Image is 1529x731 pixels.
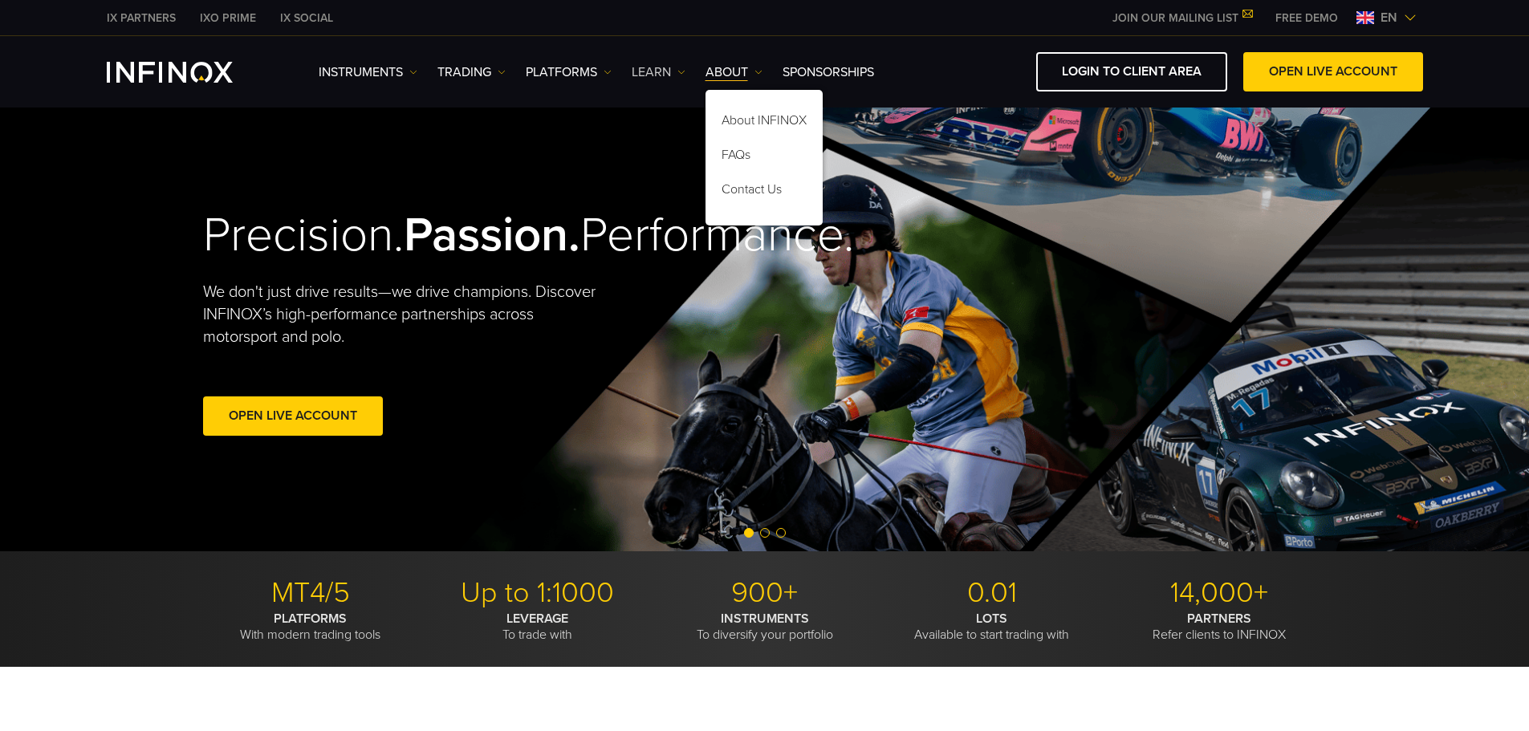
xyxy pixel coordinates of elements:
[657,575,872,611] p: 900+
[404,206,580,264] strong: Passion.
[657,611,872,643] p: To diversify your portfolio
[430,611,645,643] p: To trade with
[1243,52,1423,91] a: OPEN LIVE ACCOUNT
[203,206,709,265] h2: Precision. Performance.
[776,528,786,538] span: Go to slide 3
[632,63,685,82] a: Learn
[1374,8,1404,27] span: en
[706,140,823,175] a: FAQs
[188,10,268,26] a: INFINOX
[721,611,809,627] strong: INSTRUMENTS
[526,63,612,82] a: PLATFORMS
[203,575,418,611] p: MT4/5
[203,611,418,643] p: With modern trading tools
[319,63,417,82] a: Instruments
[706,175,823,209] a: Contact Us
[437,63,506,82] a: TRADING
[884,611,1100,643] p: Available to start trading with
[95,10,188,26] a: INFINOX
[203,281,608,348] p: We don't just drive results—we drive champions. Discover INFINOX’s high-performance partnerships ...
[1263,10,1350,26] a: INFINOX MENU
[760,528,770,538] span: Go to slide 2
[976,611,1007,627] strong: LOTS
[107,62,270,83] a: INFINOX Logo
[1100,11,1263,25] a: JOIN OUR MAILING LIST
[274,611,347,627] strong: PLATFORMS
[706,106,823,140] a: About INFINOX
[430,575,645,611] p: Up to 1:1000
[1036,52,1227,91] a: LOGIN TO CLIENT AREA
[1112,611,1327,643] p: Refer clients to INFINOX
[884,575,1100,611] p: 0.01
[783,63,874,82] a: SPONSORSHIPS
[203,396,383,436] a: Open Live Account
[268,10,345,26] a: INFINOX
[744,528,754,538] span: Go to slide 1
[706,63,762,82] a: ABOUT
[1112,575,1327,611] p: 14,000+
[506,611,568,627] strong: LEVERAGE
[1187,611,1251,627] strong: PARTNERS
